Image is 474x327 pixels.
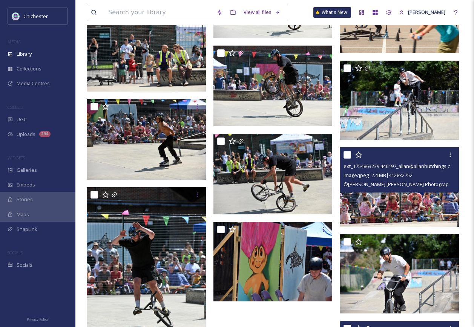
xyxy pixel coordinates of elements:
[17,50,32,58] span: Library
[17,116,27,123] span: UGC
[240,5,284,20] a: View all files
[27,317,49,322] span: Privacy Policy
[17,167,37,174] span: Galleries
[87,11,208,92] img: ext_1754863239.369495_allan@allanhutchings.com-060708-5886.jpg
[8,155,25,160] span: WIDGETS
[104,4,213,21] input: Search your library
[17,196,33,203] span: Stories
[344,172,413,179] span: image/jpeg | 2.4 MB | 4128 x 2752
[17,211,29,218] span: Maps
[8,250,23,255] span: SOCIALS
[17,226,37,233] span: SnapLink
[23,13,48,20] span: Chichester
[27,314,49,323] a: Privacy Policy
[340,60,459,140] img: ext_1754863242.082384_allan@allanhutchings.com-060708-5807.jpg
[408,9,445,15] span: [PERSON_NAME]
[17,65,41,72] span: Collections
[213,134,334,214] img: ext_1754863232.283518_allan@allanhutchings.com-060708-5955.jpg
[39,131,51,137] div: 294
[87,99,208,180] img: ext_1754863236.065972_allan@allanhutchings.com-060708-5897.jpg
[17,131,35,138] span: Uploads
[213,222,333,301] img: ext_1754863232.117704_allan@allanhutchings.com-060708-6005.jpg
[12,12,20,20] img: Logo_of_Chichester_District_Council.png
[8,104,24,110] span: COLLECT
[396,5,449,20] a: [PERSON_NAME]
[17,181,35,188] span: Embeds
[340,234,459,314] img: ext_1754863238.775969_allan@allanhutchings.com-060708-5832.jpg
[213,46,334,126] img: ext_1754863235.309603_allan@allanhutchings.com-060708-5926.jpg
[17,80,50,87] span: Media Centres
[17,261,32,269] span: Socials
[313,7,351,18] a: What's New
[8,39,21,44] span: MEDIA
